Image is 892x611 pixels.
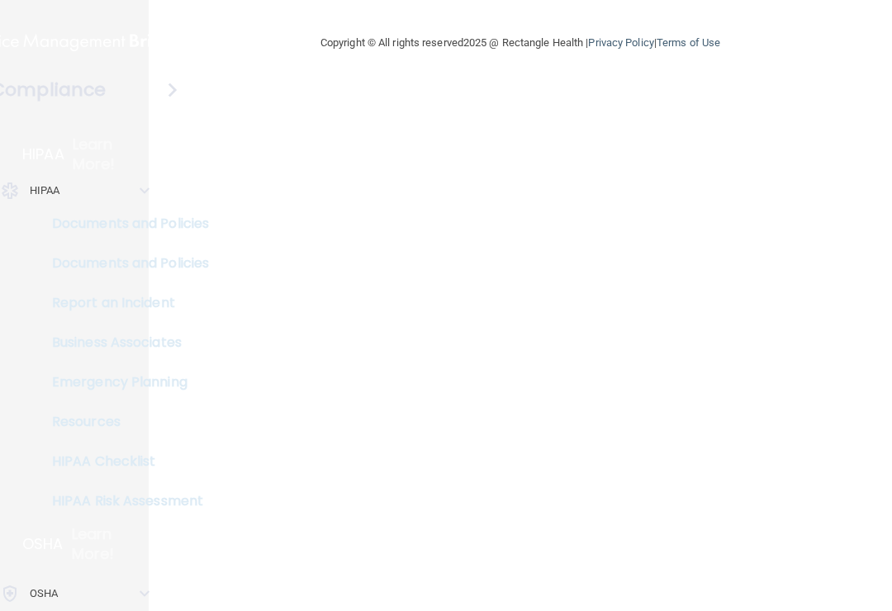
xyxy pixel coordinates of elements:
p: OSHA [30,584,58,604]
p: HIPAA [30,181,60,201]
a: Terms of Use [657,36,720,49]
p: Resources [11,414,236,430]
p: Documents and Policies [11,216,236,232]
a: Privacy Policy [588,36,653,49]
p: HIPAA Checklist [11,453,236,470]
p: HIPAA [22,144,64,164]
p: Report an Incident [11,295,236,311]
div: Copyright © All rights reserved 2025 @ Rectangle Health | | [219,17,822,69]
p: Learn More! [73,135,149,174]
p: Learn More! [72,524,149,564]
p: OSHA [22,534,64,554]
p: Business Associates [11,334,236,351]
p: Documents and Policies [11,255,236,272]
p: HIPAA Risk Assessment [11,493,236,509]
p: Emergency Planning [11,374,236,391]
